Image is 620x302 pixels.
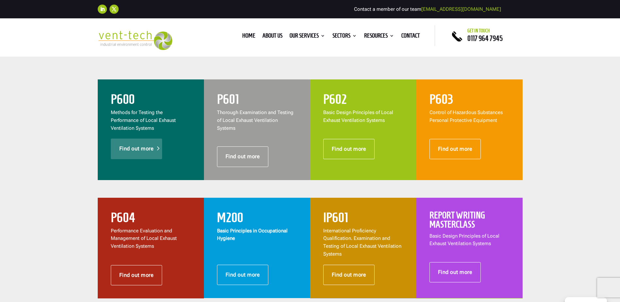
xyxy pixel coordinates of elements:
a: Find out more [217,265,269,285]
a: Follow on LinkedIn [98,5,107,14]
h2: IP601 [323,211,403,227]
a: Find out more [111,265,162,285]
a: [EMAIL_ADDRESS][DOMAIN_NAME] [421,6,501,12]
span: Basic Design Principles of Local Exhaust Ventilation Systems [323,109,393,123]
span: Contact a member of our team [354,6,501,12]
span: Get in touch [467,28,490,33]
h2: P600 [111,92,191,109]
a: About us [262,33,282,41]
span: Thorough Examination and Testing of Local Exhaust Ventilation Systems [217,109,293,131]
a: Home [242,33,255,41]
a: Contact [401,33,420,41]
h2: P601 [217,92,297,109]
a: Find out more [111,139,162,159]
span: Performance Evaluation and Management of Local Exhaust Ventilation Systems [111,228,177,249]
a: Find out more [429,139,481,159]
span: Basic Design Principles of Local Exhaust Ventilation Systems [429,233,499,247]
span: International Proficiency Qualification. Examination and Testing of Local Exhaust Ventilation Sys... [323,228,401,257]
a: Find out more [217,146,269,167]
h2: Report Writing Masterclass [429,211,510,232]
a: Resources [364,33,394,41]
h2: P604 [111,211,191,227]
a: Follow on X [109,5,119,14]
h2: P603 [429,92,510,109]
h2: M200 [217,211,297,227]
a: Find out more [323,139,375,159]
a: 0117 964 7945 [467,34,503,42]
h2: P602 [323,92,403,109]
strong: Basic Principles in Occupational Hygiene [217,228,288,242]
a: Find out more [429,262,481,282]
a: Sectors [332,33,357,41]
span: Control of Hazardous Substances Personal Protective Equipment [429,109,503,123]
span: Methods for Testing the Performance of Local Exhaust Ventilation Systems [111,109,176,131]
img: 2023-09-27T08_35_16.549ZVENT-TECH---Clear-background [98,31,173,50]
a: Find out more [323,265,375,285]
a: Our Services [290,33,325,41]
